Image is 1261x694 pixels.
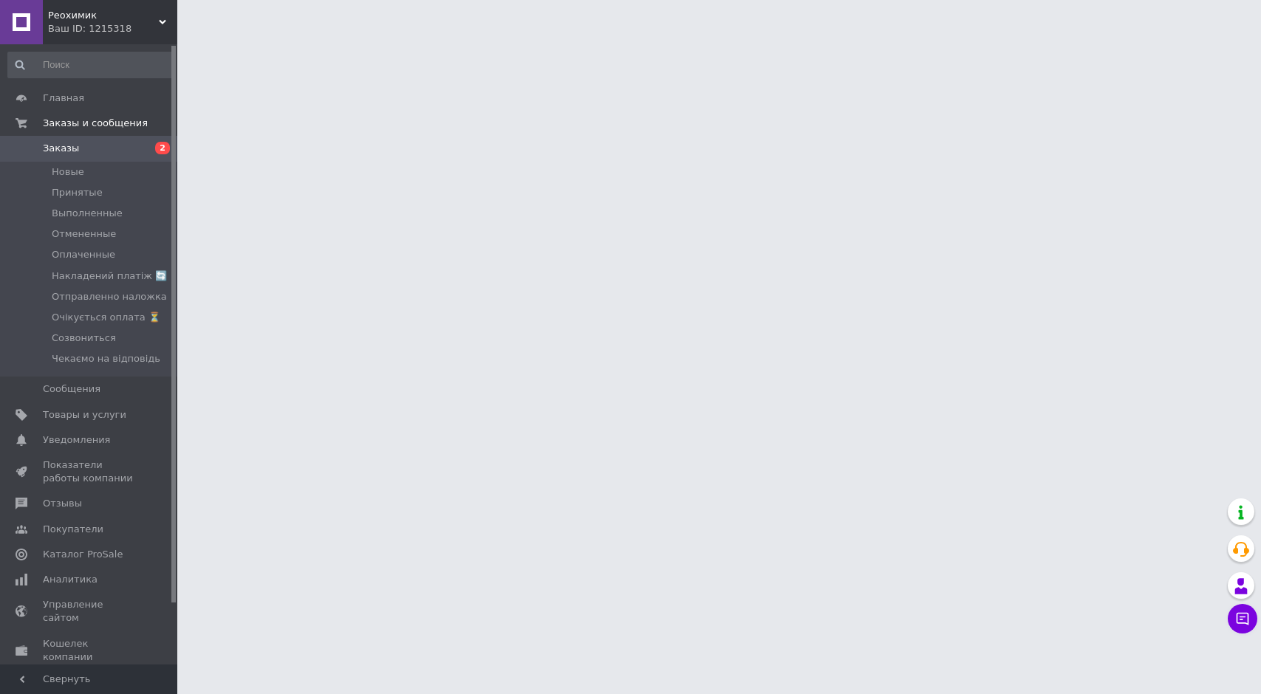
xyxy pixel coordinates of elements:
span: Товары и услуги [43,408,126,422]
span: Созвониться [52,331,116,345]
span: Отзывы [43,497,82,510]
span: Заказы [43,142,79,155]
span: Оплаченные [52,248,115,261]
span: 2 [155,142,170,154]
span: Уведомления [43,433,110,447]
span: Кошелек компании [43,637,137,664]
span: Управление сайтом [43,598,137,625]
span: Очікується оплата ⏳ [52,311,160,324]
span: Отправленно наложка [52,290,167,303]
span: Покупатели [43,523,103,536]
button: Чат с покупателем [1228,604,1257,633]
span: Аналитика [43,573,98,586]
span: Сообщения [43,382,100,396]
span: Чекаємо на відповідь [52,352,160,365]
span: Заказы и сообщения [43,117,148,130]
span: Отмененные [52,227,116,241]
span: Выполненные [52,207,123,220]
div: Ваш ID: 1215318 [48,22,177,35]
span: Принятые [52,186,103,199]
span: Накладений платіж 🔄 [52,269,167,283]
span: Главная [43,92,84,105]
span: Реохимик [48,9,159,22]
span: Каталог ProSale [43,548,123,561]
span: Показатели работы компании [43,458,137,485]
span: Новые [52,165,84,179]
input: Поиск [7,52,174,78]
